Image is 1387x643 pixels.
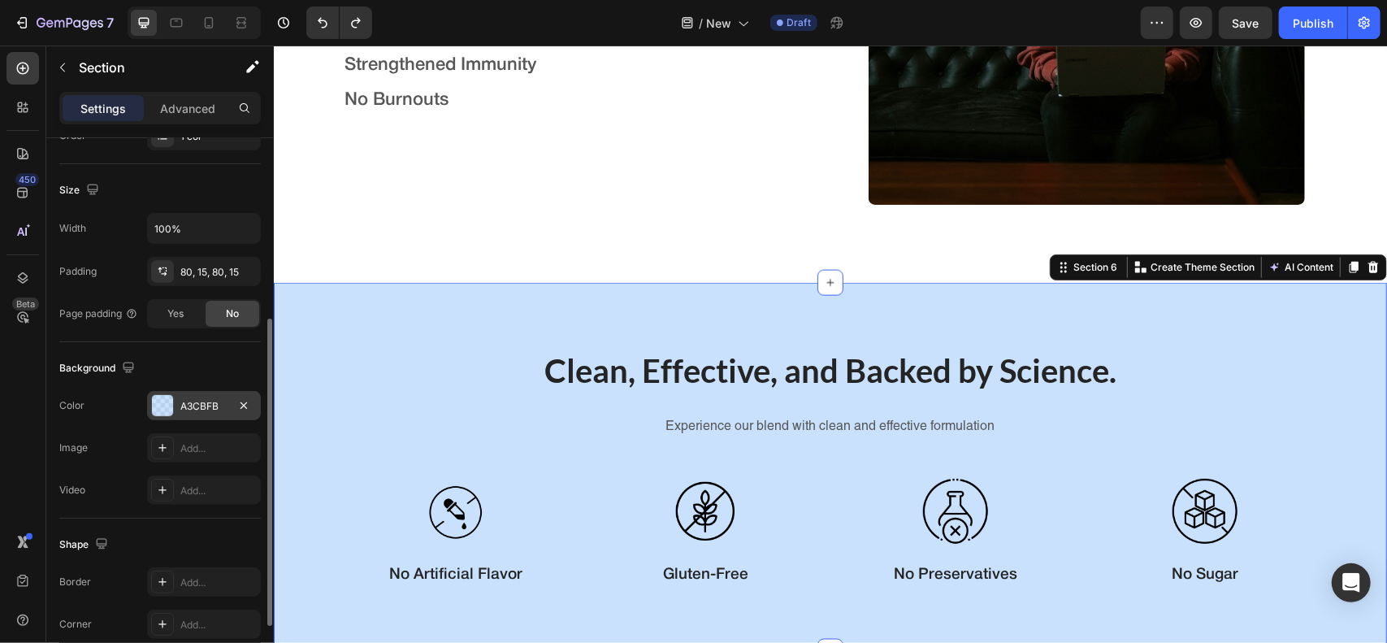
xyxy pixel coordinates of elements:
span: No [226,306,239,321]
span: Draft [787,15,811,30]
p: Section [79,58,212,77]
div: Publish [1293,15,1333,32]
p: Advanced [160,100,215,117]
span: Yes [167,306,184,321]
div: Shape [59,534,111,556]
button: 7 [7,7,121,39]
button: Save [1219,7,1272,39]
div: Color [59,398,85,413]
div: Add... [180,618,257,632]
div: Video [59,483,85,497]
p: gluten-free [321,519,544,540]
img: Alt Image [399,433,464,498]
button: AI Content [991,212,1063,232]
div: Border [59,575,91,589]
p: Create Theme Section [877,215,981,229]
div: A3CBFB [180,399,228,414]
div: Width [59,221,86,236]
div: Beta [12,298,39,311]
div: Corner [59,617,92,632]
span: New [706,15,731,32]
div: 450 [15,173,39,186]
div: Add... [180,484,257,498]
p: No Sugar [821,519,1043,540]
div: Open Intercom Messenger [1332,563,1371,602]
div: Add... [180,576,257,590]
img: Alt Image [649,433,714,498]
div: 80, 15, 80, 15 [180,265,257,280]
div: Add... [180,441,257,456]
p: No Preservatives [570,519,793,540]
div: Padding [59,264,97,279]
div: Undo/Redo [306,7,372,39]
div: Image [59,441,88,455]
div: Section 6 [796,215,847,229]
div: Page padding [59,306,138,321]
div: Background [59,358,138,380]
span: Save [1233,16,1259,30]
div: Size [59,180,102,202]
p: Settings [80,100,126,117]
input: Auto [148,214,260,243]
button: Publish [1279,7,1347,39]
iframe: To enrich screen reader interactions, please activate Accessibility in Grammarly extension settings [274,46,1387,643]
img: Alt Image [899,433,964,498]
span: / [699,15,703,32]
p: 7 [106,13,114,33]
